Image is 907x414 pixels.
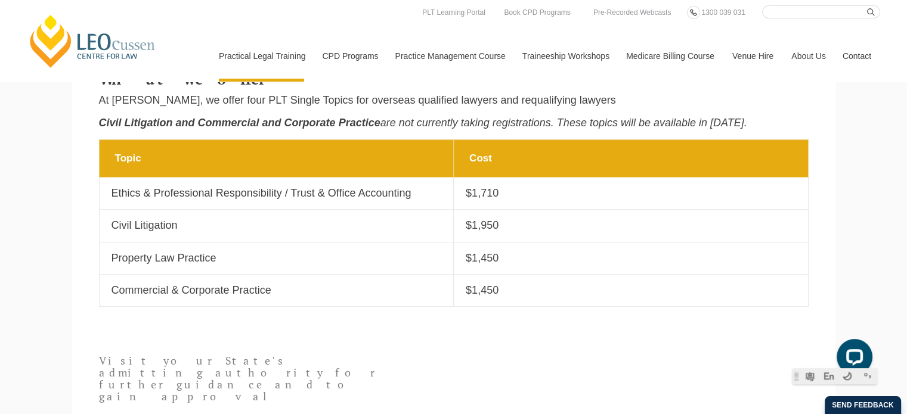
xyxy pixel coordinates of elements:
[454,139,809,177] th: Cost
[99,355,384,402] p: Visit your State's admitting authority for further guidance and to gain approval
[466,284,796,297] p: $1,450
[99,139,454,177] th: Topic
[313,30,386,82] a: CPD Programs
[590,6,674,19] a: Pre-Recorded Webcasts
[380,117,747,129] em: are not currently taking registrations. These topics will be available in [DATE].
[210,30,314,82] a: Practical Legal Training
[466,219,796,232] p: $1,950
[698,6,748,19] a: 1300 039 031
[27,13,159,69] a: [PERSON_NAME] Centre for Law
[466,186,796,200] p: $1,710
[513,30,617,82] a: Traineeship Workshops
[112,219,442,232] p: Civil Litigation
[701,8,745,17] span: 1300 039 031
[99,94,809,107] p: At [PERSON_NAME], we offer four PLT Single Topics for overseas qualified lawyers and requalifying...
[834,30,880,82] a: Contact
[386,30,513,82] a: Practice Management Course
[501,6,573,19] a: Book CPD Programs
[617,30,723,82] a: Medicare Billing Course
[112,186,442,200] p: Ethics & Professional Responsibility / Trust & Office Accounting
[112,284,442,297] p: Commercial & Corporate Practice
[466,251,796,265] p: $1,450
[827,334,877,384] iframe: LiveChat chat widget
[112,251,442,265] p: Property Law Practice
[99,117,380,129] em: Civil Litigation and Commercial and Corporate Practice
[723,30,782,82] a: Venue Hire
[782,30,834,82] a: About Us
[419,6,488,19] a: PLT Learning Portal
